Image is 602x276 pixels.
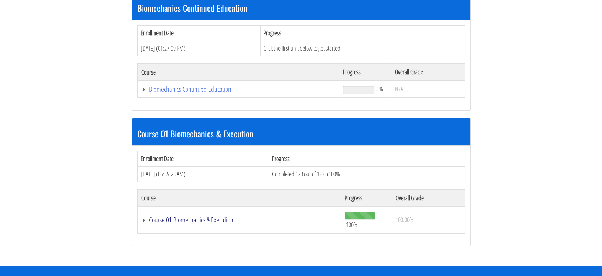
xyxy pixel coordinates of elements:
td: Completed 123 out of 123! (100%) [269,166,465,182]
span: 0% [377,85,383,93]
h3: Biomechanics Continued Education [137,3,465,12]
th: Overall Grade [391,64,465,81]
td: Click the first unit below to get started! [261,41,465,56]
td: N/A [391,81,465,98]
th: Progress [269,151,465,167]
td: [DATE] (06:39:23 AM) [137,166,269,182]
td: 100.00% [392,206,465,233]
th: Progress [261,25,465,41]
td: [DATE] (01:27:09 PM) [137,41,261,56]
a: Biomechanics Continued Education [141,86,336,93]
th: Enrollment Date [137,151,269,167]
span: 100% [346,221,357,229]
th: Overall Grade [392,189,465,206]
th: Progress [339,64,391,81]
th: Course [137,189,341,206]
h3: Course 01 Biomechanics & Execution [137,129,465,138]
th: Course [137,64,339,81]
th: Enrollment Date [137,25,261,41]
th: Progress [341,189,392,206]
a: Course 01 Biomechanics & Execution [141,216,338,224]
